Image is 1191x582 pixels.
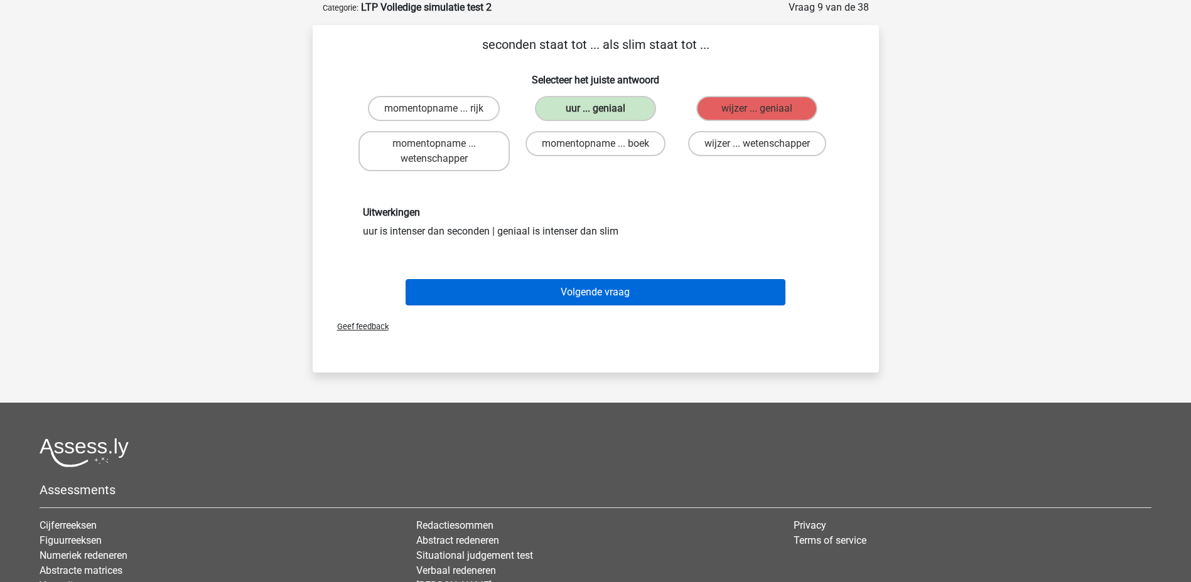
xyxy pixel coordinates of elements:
[688,131,826,156] label: wijzer ... wetenschapper
[361,1,492,13] strong: LTP Volledige simulatie test 2
[353,206,838,238] div: uur is intenser dan seconden | geniaal is intenser dan slim
[40,549,127,561] a: Numeriek redeneren
[416,534,499,546] a: Abstract redeneren
[696,96,817,121] label: wijzer ... geniaal
[40,534,102,546] a: Figuurreeksen
[40,482,1151,497] h5: Assessments
[406,279,785,305] button: Volgende vraag
[358,131,510,171] label: momentopname ... wetenschapper
[40,519,97,531] a: Cijferreeksen
[333,35,859,54] p: seconden staat tot ... als slim staat tot ...
[40,438,129,467] img: Assessly logo
[40,564,122,576] a: Abstracte matrices
[416,519,493,531] a: Redactiesommen
[794,534,866,546] a: Terms of service
[327,322,389,331] span: Geef feedback
[333,64,859,86] h6: Selecteer het juiste antwoord
[363,206,829,218] h6: Uitwerkingen
[368,96,500,121] label: momentopname ... rijk
[416,549,533,561] a: Situational judgement test
[535,96,656,121] label: uur ... geniaal
[525,131,666,156] label: momentopname ... boek
[323,3,358,13] small: Categorie:
[416,564,496,576] a: Verbaal redeneren
[794,519,826,531] a: Privacy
